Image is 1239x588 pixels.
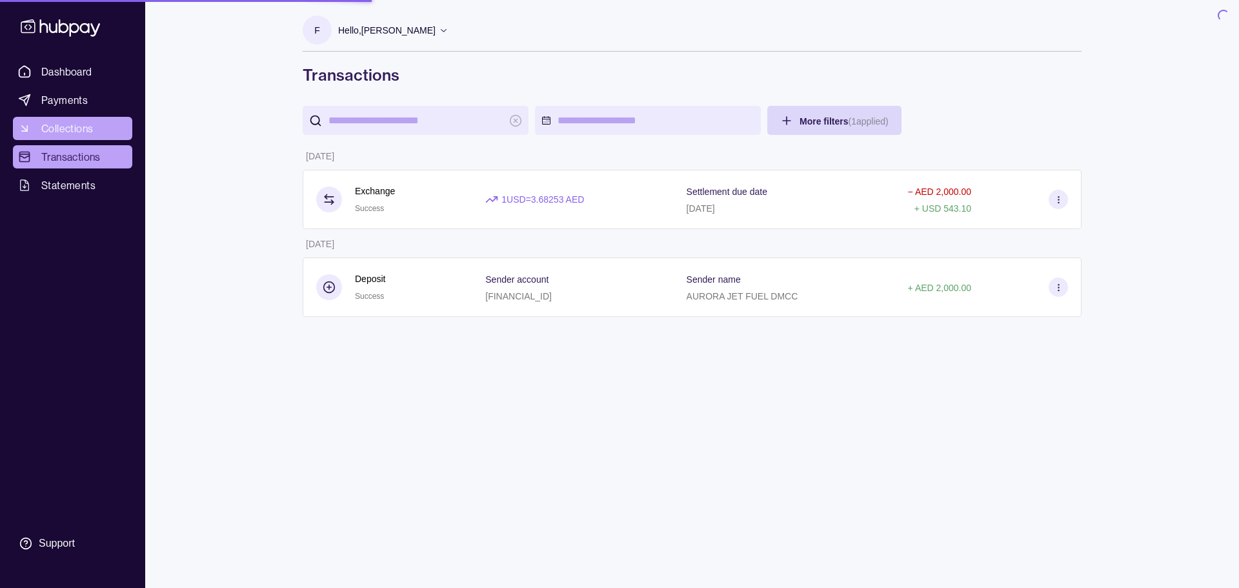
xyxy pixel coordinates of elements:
[687,274,741,285] p: Sender name
[767,106,902,135] button: More filters(1applied)
[485,291,552,301] p: [FINANCIAL_ID]
[848,116,888,127] p: ( 1 applied)
[355,184,395,198] p: Exchange
[41,149,101,165] span: Transactions
[501,192,584,207] p: 1 USD = 3.68253 AED
[328,106,503,135] input: search
[13,60,132,83] a: Dashboard
[908,187,971,197] p: − AED 2,000.00
[13,530,132,557] a: Support
[306,239,334,249] p: [DATE]
[687,203,715,214] p: [DATE]
[914,203,971,214] p: + USD 543.10
[338,23,436,37] p: Hello, [PERSON_NAME]
[687,291,798,301] p: AURORA JET FUEL DMCC
[39,536,75,551] div: Support
[41,92,88,108] span: Payments
[306,151,334,161] p: [DATE]
[355,272,385,286] p: Deposit
[41,64,92,79] span: Dashboard
[303,65,1082,85] h1: Transactions
[13,145,132,168] a: Transactions
[314,23,320,37] p: F
[13,88,132,112] a: Payments
[41,177,96,193] span: Statements
[687,187,767,197] p: Settlement due date
[355,292,384,301] span: Success
[800,116,889,127] span: More filters
[908,283,971,293] p: + AED 2,000.00
[485,274,549,285] p: Sender account
[355,204,384,213] span: Success
[13,174,132,197] a: Statements
[13,117,132,140] a: Collections
[41,121,93,136] span: Collections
